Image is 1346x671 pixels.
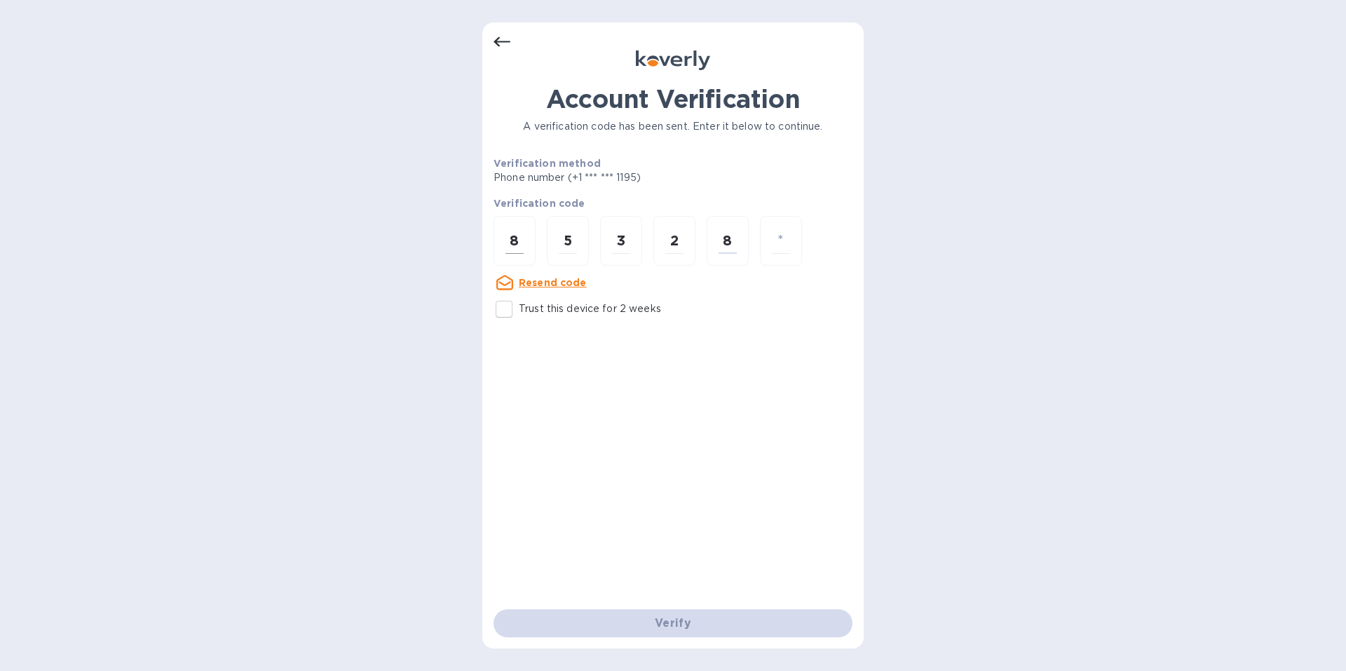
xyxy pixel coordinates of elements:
h1: Account Verification [494,84,852,114]
p: Trust this device for 2 weeks [519,301,661,316]
p: A verification code has been sent. Enter it below to continue. [494,119,852,134]
u: Resend code [519,277,587,288]
p: Phone number (+1 *** *** 1195) [494,170,748,185]
p: Verification code [494,196,852,210]
b: Verification method [494,158,601,169]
